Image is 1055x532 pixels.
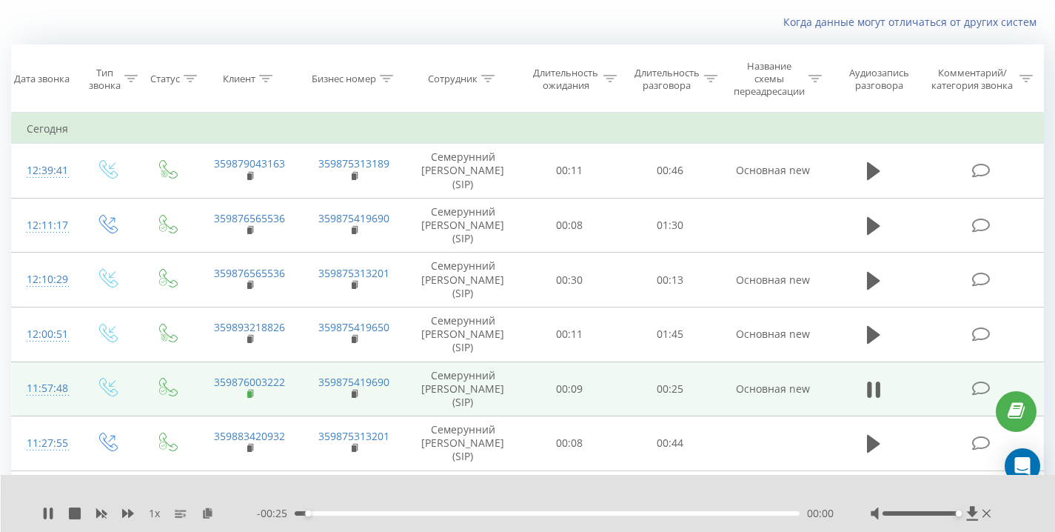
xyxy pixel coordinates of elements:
[956,511,962,516] div: Accessibility label
[318,211,389,225] a: 359875419690
[318,266,389,280] a: 359875313201
[318,156,389,170] a: 359875313189
[720,144,825,199] td: Основная new
[89,67,121,92] div: Тип звонка
[214,429,285,443] a: 359883420932
[620,253,720,307] td: 00:13
[257,506,295,521] span: - 00:25
[27,429,61,458] div: 11:27:55
[150,73,180,85] div: Статус
[532,67,599,92] div: Длительность ожидания
[428,73,478,85] div: Сотрудник
[214,211,285,225] a: 359876565536
[149,506,160,521] span: 1 x
[620,144,720,199] td: 00:46
[214,375,285,389] a: 359876003222
[27,156,61,185] div: 12:39:41
[12,114,1044,144] td: Сегодня
[620,416,720,471] td: 00:44
[783,15,1044,29] a: Когда данные могут отличаться от других систем
[305,511,311,516] div: Accessibility label
[406,144,519,199] td: Семерунний [PERSON_NAME] (SIP)
[634,67,700,92] div: Длительность разговора
[720,253,825,307] td: Основная new
[318,375,389,389] a: 359875419690
[318,429,389,443] a: 359875313201
[406,307,519,362] td: Семерунний [PERSON_NAME] (SIP)
[720,307,825,362] td: Основная new
[519,198,620,253] td: 00:08
[519,307,620,362] td: 00:11
[839,67,919,92] div: Аудиозапись разговора
[14,73,70,85] div: Дата звонка
[519,253,620,307] td: 00:30
[312,73,376,85] div: Бизнес номер
[406,253,519,307] td: Семерунний [PERSON_NAME] (SIP)
[223,73,255,85] div: Клиент
[27,374,61,403] div: 11:57:48
[519,362,620,416] td: 00:09
[406,362,519,416] td: Семерунний [PERSON_NAME] (SIP)
[734,60,805,98] div: Название схемы переадресации
[620,198,720,253] td: 01:30
[214,156,285,170] a: 359879043163
[720,471,825,513] td: Основная new
[406,416,519,471] td: Семерунний [PERSON_NAME] (SIP)
[214,266,285,280] a: 359876565536
[318,320,389,334] a: 359875419650
[929,67,1016,92] div: Комментарий/категория звонка
[27,320,61,349] div: 12:00:51
[27,265,61,294] div: 12:10:29
[27,211,61,240] div: 12:11:17
[1005,448,1040,484] div: Open Intercom Messenger
[807,506,834,521] span: 00:00
[620,471,720,513] td: 00:00
[519,144,620,199] td: 00:11
[214,320,285,334] a: 359893218826
[720,362,825,416] td: Основная new
[406,198,519,253] td: Семерунний [PERSON_NAME] (SIP)
[620,307,720,362] td: 01:45
[620,362,720,416] td: 00:25
[519,471,620,513] td: 00:24
[519,416,620,471] td: 00:08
